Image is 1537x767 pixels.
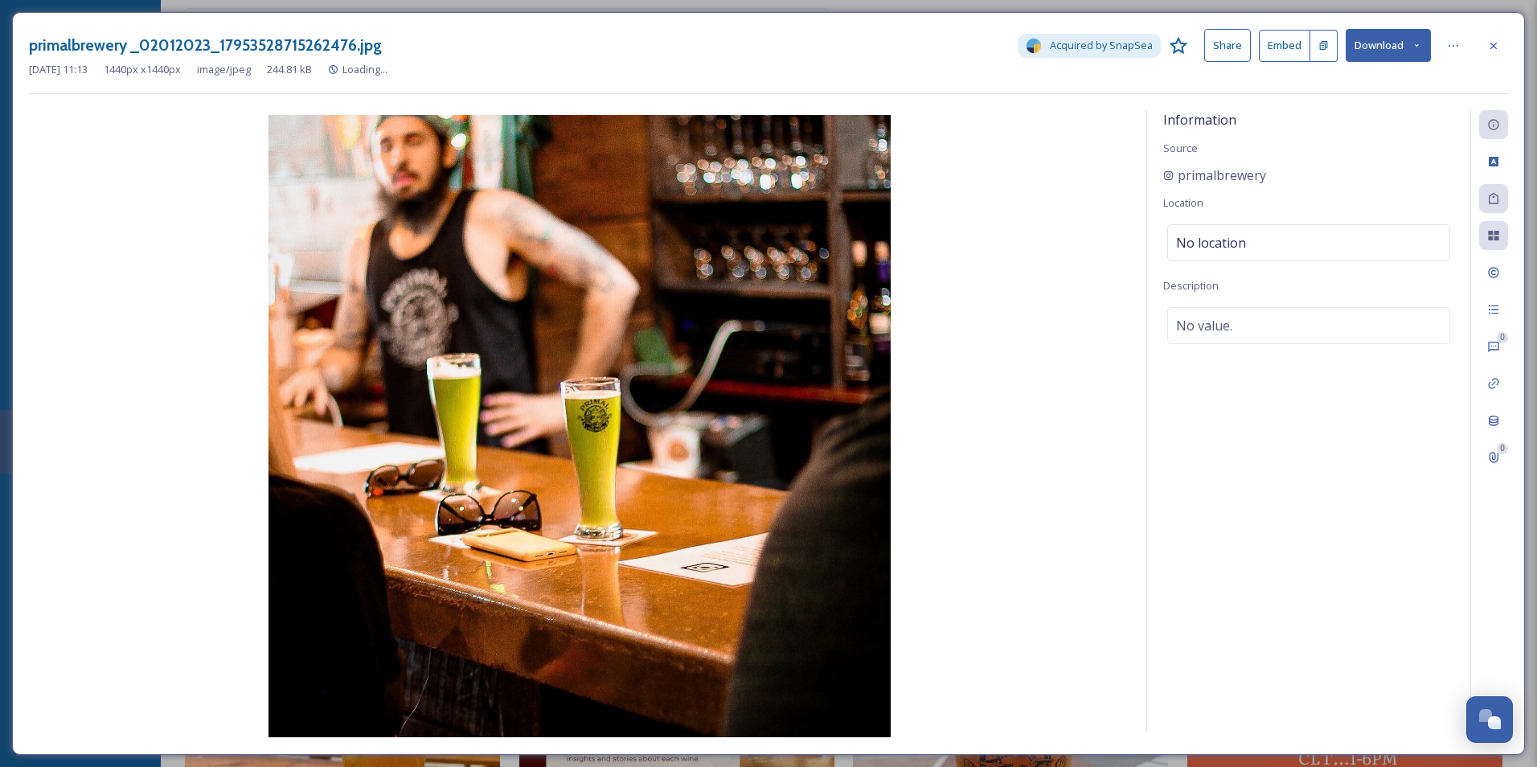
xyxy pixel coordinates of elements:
[1163,278,1219,293] span: Description
[1497,332,1508,343] div: 0
[1176,233,1246,252] span: No location
[29,115,1130,737] img: primalbrewery%25C2%25A0-17866378274850490.jpg
[1163,111,1236,129] span: Information
[197,62,251,77] span: image/jpeg
[1050,38,1153,53] span: Acquired by SnapSea
[342,62,387,76] span: Loading...
[1026,38,1042,54] img: snapsea-logo.png
[1163,141,1198,155] span: Source
[29,62,88,77] span: [DATE] 11:13
[1466,696,1513,743] button: Open Chat
[267,62,312,77] span: 244.81 kB
[1163,195,1203,210] span: Location
[1259,30,1310,62] button: Embed
[1497,443,1508,454] div: 0
[1178,166,1266,185] span: primalbrewery
[104,62,181,77] span: 1440 px x 1440 px
[1204,29,1251,62] button: Share
[1346,29,1431,62] button: Download
[1163,166,1266,185] a: primalbrewery
[1176,316,1232,335] span: No value.
[29,34,382,57] h3: primalbrewery _02012023_17953528715262476.jpg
